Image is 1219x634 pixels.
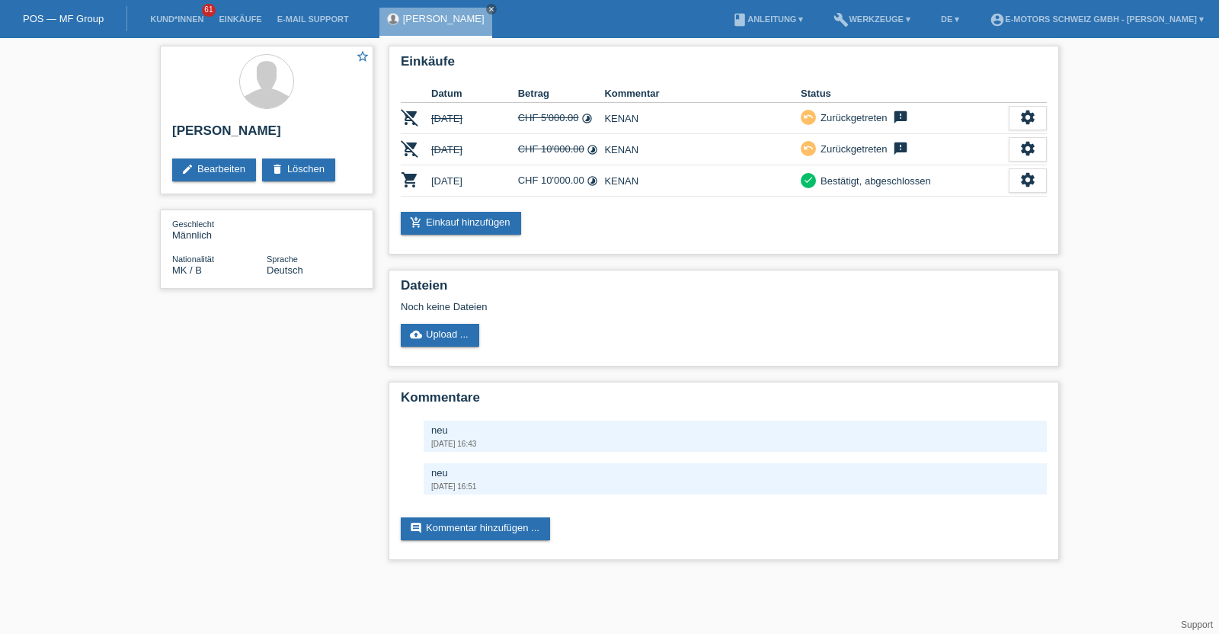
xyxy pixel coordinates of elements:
i: settings [1019,140,1036,157]
i: add_shopping_cart [410,216,422,229]
i: book [732,12,747,27]
div: Zurückgetreten [816,110,887,126]
a: star_border [356,50,370,66]
a: [PERSON_NAME] [403,13,485,24]
a: editBearbeiten [172,158,256,181]
i: delete [271,163,283,175]
a: Support [1181,620,1213,630]
span: Geschlecht [172,219,214,229]
span: 61 [202,4,216,17]
i: feedback [891,110,910,125]
a: DE ▾ [933,14,967,24]
a: bookAnleitung ▾ [725,14,811,24]
i: account_circle [990,12,1005,27]
span: Deutsch [267,264,303,276]
th: Kommentar [604,85,801,103]
a: POS — MF Group [23,13,104,24]
i: star_border [356,50,370,63]
h2: [PERSON_NAME] [172,123,361,146]
th: Betrag [518,85,605,103]
div: neu [431,424,1039,436]
h2: Einkäufe [401,54,1047,77]
a: Kund*innen [142,14,211,24]
td: [DATE] [431,165,518,197]
div: neu [431,467,1039,479]
a: cloud_uploadUpload ... [401,324,479,347]
a: account_circleE-Motors Schweiz GmbH - [PERSON_NAME] ▾ [982,14,1211,24]
td: KENAN [604,134,801,165]
i: close [488,5,495,13]
i: check [803,175,814,185]
a: buildWerkzeuge ▾ [826,14,918,24]
i: build [833,12,849,27]
i: undo [803,111,814,122]
span: Mazedonien / B / 20.03.1999 [172,264,202,276]
i: Fixe Raten (24 Raten) [581,113,593,124]
i: POSP00028362 [401,108,419,126]
a: close [486,4,497,14]
i: comment [410,522,422,534]
i: settings [1019,109,1036,126]
div: Männlich [172,218,267,241]
span: Sprache [267,255,298,264]
td: [DATE] [431,103,518,134]
td: CHF 10'000.00 [518,165,605,197]
th: Datum [431,85,518,103]
div: [DATE] 16:43 [431,440,1039,448]
a: Einkäufe [211,14,269,24]
a: commentKommentar hinzufügen ... [401,517,550,540]
i: settings [1019,171,1036,188]
td: CHF 5'000.00 [518,103,605,134]
i: feedback [891,141,910,156]
th: Status [801,85,1009,103]
td: KENAN [604,165,801,197]
a: E-Mail Support [270,14,357,24]
i: cloud_upload [410,328,422,341]
td: KENAN [604,103,801,134]
h2: Dateien [401,278,1047,301]
td: [DATE] [431,134,518,165]
a: deleteLöschen [262,158,335,181]
span: Nationalität [172,255,214,264]
i: POSP00028364 [401,171,419,189]
div: [DATE] 16:51 [431,482,1039,491]
a: add_shopping_cartEinkauf hinzufügen [401,212,521,235]
i: undo [803,142,814,153]
div: Bestätigt, abgeschlossen [816,173,931,189]
div: Zurückgetreten [816,141,887,157]
h2: Kommentare [401,390,1047,413]
i: edit [181,163,194,175]
i: Fixe Raten (48 Raten) [587,175,598,187]
i: Fixe Raten (24 Raten) [587,144,598,155]
td: CHF 10'000.00 [518,134,605,165]
div: Noch keine Dateien [401,301,866,312]
i: POSP00028363 [401,139,419,158]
